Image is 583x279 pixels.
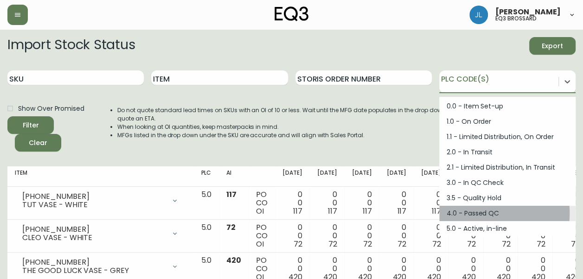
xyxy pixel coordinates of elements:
[294,239,302,249] span: 72
[219,166,249,187] th: AI
[421,190,441,216] div: 0 0
[469,6,488,24] img: 4c684eb21b92554db63a26dcce857022
[22,225,166,234] div: [PHONE_NUMBER]
[439,160,576,175] div: 2.1 - Limited Distribution, In Transit
[495,8,561,16] span: [PERSON_NAME]
[22,266,166,275] div: THE GOOD LUCK VASE - GREY
[226,222,236,233] span: 72
[22,201,166,209] div: TUT VASE - WHITE
[256,223,268,248] div: PO CO
[282,223,302,248] div: 0 0
[414,166,448,187] th: [DATE]
[282,190,302,216] div: 0 0
[7,37,135,55] h2: Import Stock Status
[256,190,268,216] div: PO CO
[22,234,166,242] div: CLEO VASE - WHITE
[7,166,193,187] th: Item
[439,221,576,236] div: 5.0 - Active, in-line
[310,166,345,187] th: [DATE]
[432,206,441,216] span: 117
[193,166,219,187] th: PLC
[456,223,476,248] div: 0 0
[467,239,476,249] span: 72
[193,187,219,220] td: 5.0
[117,123,458,131] li: When looking at OI quantities, keep masterpacks in mind.
[439,145,576,160] div: 2.0 - In Transit
[439,206,576,221] div: 4.0 - Passed QC
[439,175,576,190] div: 3.0 - In QC Check
[495,16,537,21] h5: eq3 brossard
[18,104,84,114] span: Show Over Promised
[560,223,580,248] div: 0 0
[439,114,576,129] div: 1.0 - On Order
[386,223,406,248] div: 0 0
[432,239,441,249] span: 72
[22,192,166,201] div: [PHONE_NUMBER]
[226,255,241,266] span: 420
[502,239,511,249] span: 72
[536,239,545,249] span: 72
[525,223,545,248] div: 0 0
[317,190,337,216] div: 0 0
[363,239,372,249] span: 72
[15,190,186,211] div: [PHONE_NUMBER]TUT VASE - WHITE
[275,166,310,187] th: [DATE]
[256,239,264,249] span: OI
[256,206,264,216] span: OI
[117,106,458,123] li: Do not quote standard lead times on SKUs with an OI of 10 or less. Wait until the MFG date popula...
[275,6,309,21] img: logo
[15,134,61,152] button: Clear
[293,206,302,216] span: 117
[397,206,406,216] span: 117
[328,239,337,249] span: 72
[22,137,54,149] span: Clear
[439,99,576,114] div: 0.0 - Item Set-up
[397,239,406,249] span: 72
[352,223,372,248] div: 0 0
[421,223,441,248] div: 0 0
[7,116,54,134] button: Filter
[571,239,580,249] span: 72
[352,190,372,216] div: 0 0
[363,206,372,216] span: 117
[345,166,379,187] th: [DATE]
[23,120,39,131] div: Filter
[328,206,337,216] span: 117
[15,256,186,277] div: [PHONE_NUMBER]THE GOOD LUCK VASE - GREY
[529,37,576,55] button: Export
[537,40,568,52] span: Export
[379,166,414,187] th: [DATE]
[317,223,337,248] div: 0 0
[386,190,406,216] div: 0 0
[491,223,511,248] div: 0 0
[193,220,219,253] td: 5.0
[22,258,166,266] div: [PHONE_NUMBER]
[439,190,576,206] div: 3.5 - Quality Hold
[439,129,576,145] div: 1.1 - Limited Distribution, On Order
[226,189,237,200] span: 117
[117,131,458,139] li: MFGs listed in the drop down under the SKU are accurate and will align with Sales Portal.
[15,223,186,244] div: [PHONE_NUMBER]CLEO VASE - WHITE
